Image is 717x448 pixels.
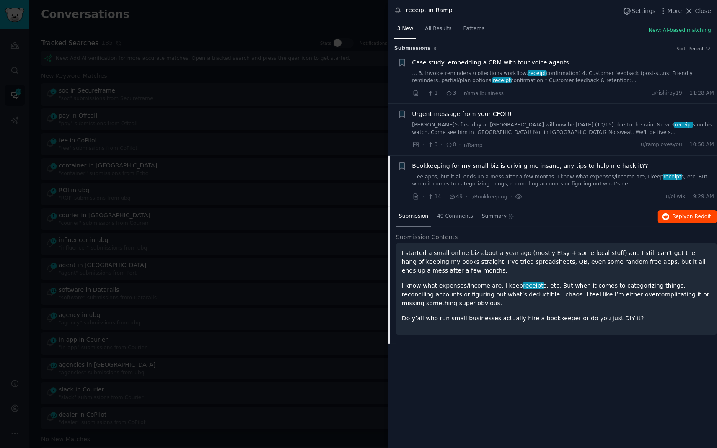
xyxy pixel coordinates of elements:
a: 3 New [394,22,416,39]
span: Settings [632,7,655,15]
p: I know what expenses/income are, I keep s, etc. But when it comes to categorizing things, reconci... [402,281,711,308]
button: Settings [623,7,655,15]
span: More [668,7,682,15]
span: · [422,141,424,149]
span: · [466,192,467,201]
span: · [441,89,443,98]
span: Recent [689,46,704,51]
span: 0 [445,141,456,149]
button: New: AI-based matching [649,27,711,34]
a: ... 3. Invoice reminders (collections workflow,receiptconfirmation) 4. Customer feedback (post‑s.... [412,70,714,85]
span: on Reddit [687,214,711,219]
div: receipt in Ramp [406,6,453,15]
span: receipt [674,122,693,128]
span: All Results [425,25,451,33]
span: 3 [427,141,437,149]
button: More [659,7,682,15]
span: 49 Comments [437,213,473,220]
span: · [685,90,687,97]
span: r/Bookkeeping [471,194,507,200]
span: u/ramplovesyou [641,141,682,149]
a: [PERSON_NAME]'s first day at [GEOGRAPHIC_DATA] will now be [DATE] (10/15) due to the rain. No wet... [412,121,714,136]
a: Bookkeeping for my small biz is driving me insane, any tips to help me hack it?? [412,162,648,170]
span: Submission Contents [396,233,458,242]
span: receipt [492,77,512,83]
span: 3 [434,46,437,51]
span: u/rishiroy19 [652,90,682,97]
button: Recent [689,46,711,51]
span: Summary [482,213,507,220]
span: 1 [427,90,437,97]
span: receipt [663,174,682,180]
a: All Results [422,22,454,39]
span: 3 New [397,25,413,33]
span: r/smallbusiness [464,90,504,96]
p: Do y’all who run small businesses actually hire a bookkeeper or do you just DIY it? [402,314,711,323]
div: Sort [677,46,686,51]
span: · [422,192,424,201]
span: 9:29 AM [693,193,714,201]
span: u/oliwix [666,193,686,201]
span: 10:50 AM [690,141,714,149]
span: · [422,89,424,98]
span: · [459,141,461,149]
span: · [444,192,446,201]
button: Replyon Reddit [658,210,717,224]
span: Patterns [463,25,484,33]
span: 11:28 AM [690,90,714,97]
span: Close [695,7,711,15]
a: ...ee apps, but it all ends up a mess after a few months. I know what expenses/income are, I keep... [412,173,714,188]
span: Submission s [394,45,431,52]
span: Submission [399,213,428,220]
span: Reply [673,213,711,221]
a: Patterns [461,22,487,39]
span: receipt [523,282,544,289]
span: r/Ramp [464,142,483,148]
span: 49 [449,193,463,201]
a: Urgent message from your CFO!!! [412,110,512,118]
span: 14 [427,193,441,201]
p: I started a small online biz about a year ago (mostly Etsy + some local stuff) and I still can’t ... [402,249,711,275]
span: · [689,193,690,201]
a: Case study: embedding a CRM with four voice agents [412,58,569,67]
span: · [685,141,687,149]
span: 3 [445,90,456,97]
span: · [510,192,512,201]
button: Close [685,7,711,15]
span: receipt [528,70,547,76]
span: · [441,141,443,149]
span: · [459,89,461,98]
